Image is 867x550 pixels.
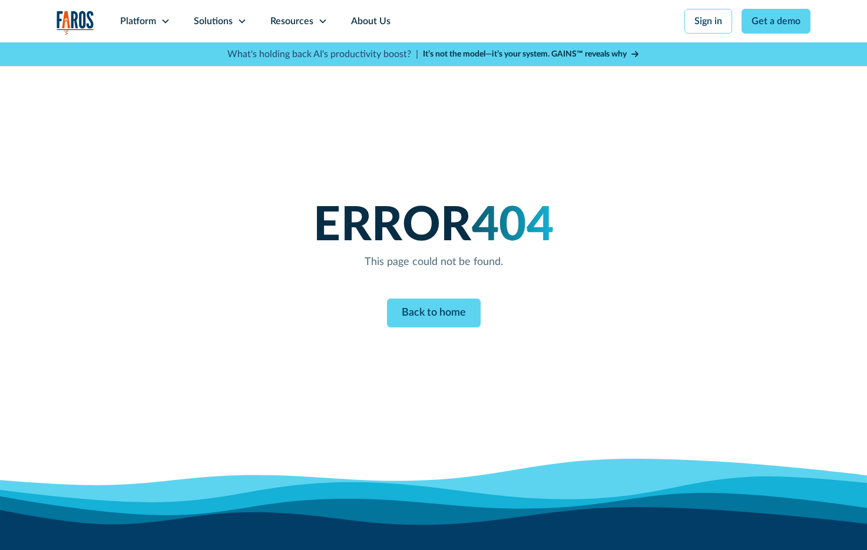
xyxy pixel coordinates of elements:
[270,14,313,28] div: Resources
[423,50,627,58] strong: It’s not the model—it’s your system. GAINS™ reveals why
[387,299,481,327] a: Back to home
[684,9,732,34] a: Sign in
[194,14,233,28] div: Solutions
[423,48,640,61] a: It’s not the model—it’s your system. GAINS™ reveals why
[313,198,554,254] h1: ERROR
[742,9,810,34] a: Get a demo
[227,47,418,61] p: What's holding back AI's productivity boost? |
[365,254,503,270] div: This page could not be found.
[57,11,94,35] a: home
[472,203,554,250] span: 404
[57,11,94,35] img: Logo of the analytics and reporting company Faros.
[120,14,156,28] div: Platform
